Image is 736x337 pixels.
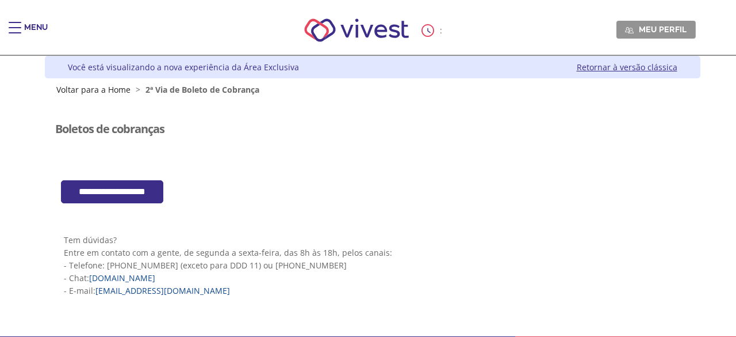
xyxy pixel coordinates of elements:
section: <span lang="pt-BR" dir="ltr">Visualizador do Conteúdo da Web</span> 1 [55,215,690,315]
div: : [421,24,444,37]
a: Meu perfil [616,21,696,38]
span: > [133,84,143,95]
a: [EMAIL_ADDRESS][DOMAIN_NAME] [95,285,230,296]
section: <span lang="pt-BR" dir="ltr">Cob360 - Area Restrita - Emprestimos</span> [55,180,690,204]
div: Você está visualizando a nova experiência da Área Exclusiva [68,62,299,73]
p: Tem dúvidas? Entre em contato com a gente, de segunda a sexta-feira, das 8h às 18h, pelos canais:... [64,234,681,297]
div: Vivest [36,56,700,336]
span: Meu perfil [639,24,687,35]
div: Menu [24,22,48,45]
a: Voltar para a Home [56,84,131,95]
a: Retornar à versão clássica [577,62,677,73]
h3: Boletos de cobranças [55,123,164,135]
img: Meu perfil [625,26,634,35]
section: <span lang="pt-BR" dir="ltr">Visualizador do Conteúdo da Web</span> [55,105,690,169]
span: 2ª Via de Boleto de Cobrança [145,84,259,95]
img: Vivest [292,6,422,55]
a: [DOMAIN_NAME] [89,272,155,283]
